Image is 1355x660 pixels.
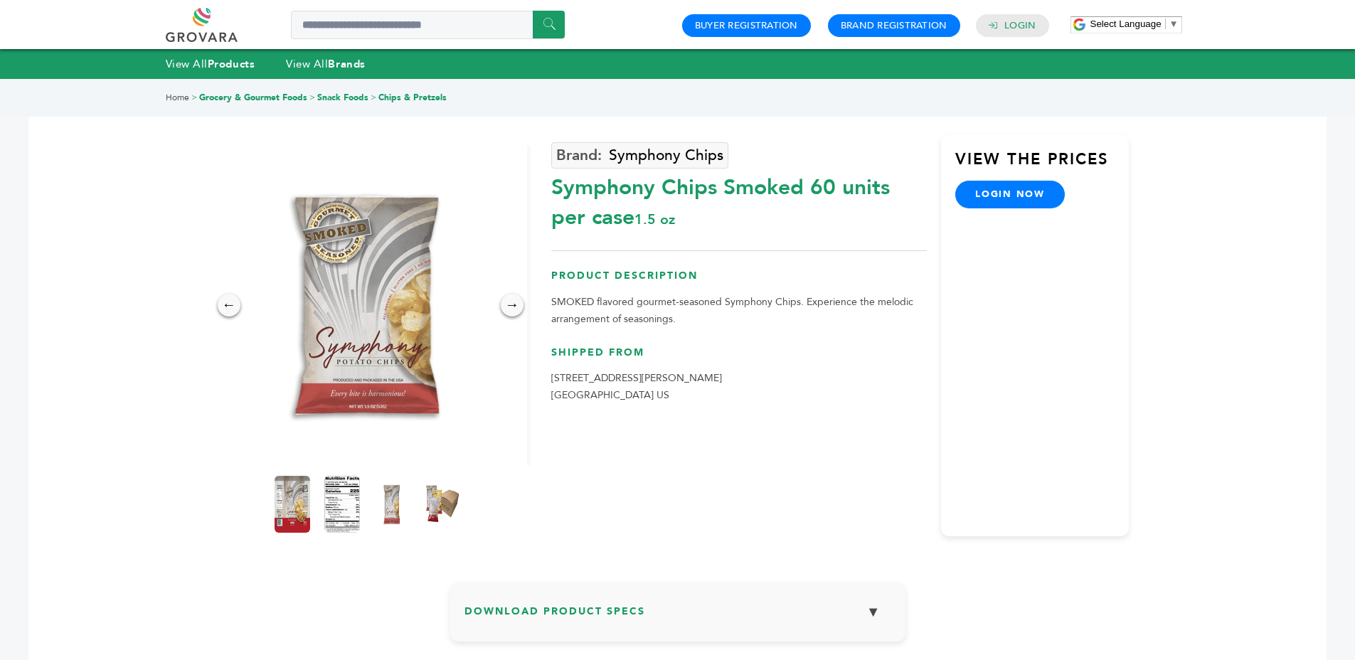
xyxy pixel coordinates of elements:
h3: Product Description [551,269,927,294]
a: Brand Registration [841,19,947,32]
a: Chips & Pretzels [378,92,447,103]
a: Home [166,92,189,103]
p: SMOKED flavored gourmet-seasoned Symphony Chips. Experience the melodic arrangement of seasonings. [551,294,927,328]
h3: Shipped From [551,346,927,371]
span: ▼ [1169,18,1179,29]
span: > [309,92,315,103]
img: Symphony Chips Smoked, 60 units per case 1.5 oz Nutrition Info [324,476,360,533]
img: Symphony Chips Smoked, 60 units per case 1.5 oz [424,476,459,533]
img: Symphony Chips Smoked, 60 units per case 1.5 oz Product Label [275,476,310,533]
span: 1.5 oz [634,210,675,229]
a: Symphony Chips [551,142,728,169]
a: View AllProducts [166,57,255,71]
a: login now [955,181,1065,208]
a: Select Language​ [1090,18,1179,29]
span: > [371,92,376,103]
span: > [191,92,197,103]
strong: Brands [328,57,365,71]
div: Symphony Chips Smoked 60 units per case [551,166,927,233]
a: Grocery & Gourmet Foods [199,92,307,103]
div: → [501,294,524,316]
strong: Products [208,57,255,71]
img: Symphony Chips Smoked, 60 units per case 1.5 oz [374,476,410,533]
a: Snack Foods [317,92,368,103]
h3: Download Product Specs [464,597,891,638]
span: Select Language [1090,18,1162,29]
a: Login [1004,19,1036,32]
span: ​ [1165,18,1166,29]
a: Buyer Registration [695,19,798,32]
div: ← [218,294,240,316]
input: Search a product or brand... [291,11,565,39]
h3: View the Prices [955,149,1129,181]
button: ▼ [856,597,891,627]
p: [STREET_ADDRESS][PERSON_NAME] [GEOGRAPHIC_DATA] US [551,370,927,404]
a: View AllBrands [286,57,366,71]
img: Symphony Chips Smoked, 60 units per case 1.5 oz [207,145,527,465]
